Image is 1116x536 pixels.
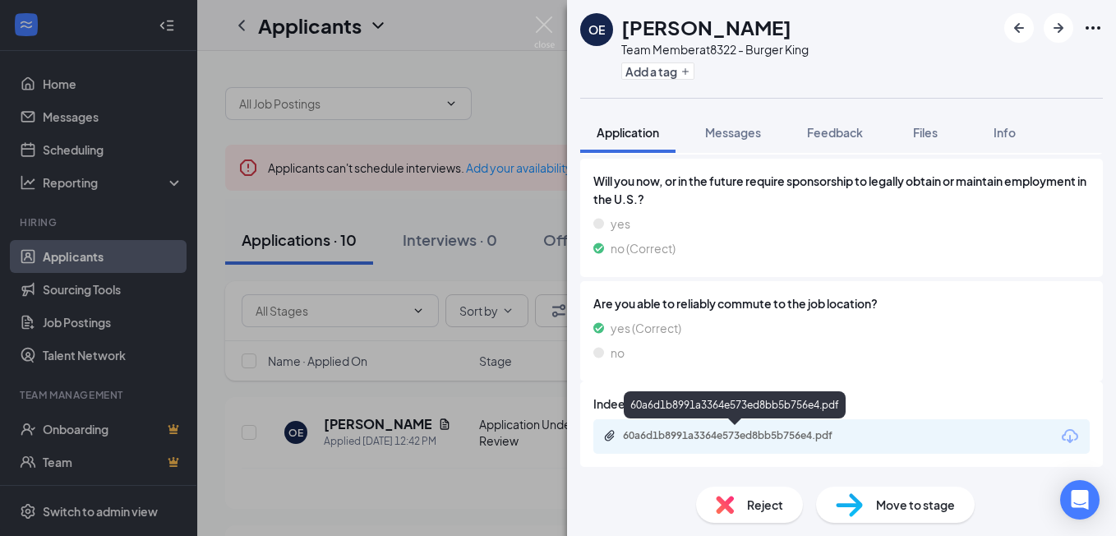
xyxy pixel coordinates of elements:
[876,496,955,514] span: Move to stage
[1049,18,1068,38] svg: ArrowRight
[603,429,869,445] a: Paperclip60a6d1b8991a3364e573ed8bb5b756e4.pdf
[994,125,1016,140] span: Info
[611,319,681,337] span: yes (Correct)
[621,13,791,41] h1: [PERSON_NAME]
[624,391,846,418] div: 60a6d1b8991a3364e573ed8bb5b756e4.pdf
[807,125,863,140] span: Feedback
[1060,480,1100,520] div: Open Intercom Messenger
[603,429,616,442] svg: Paperclip
[621,62,694,80] button: PlusAdd a tag
[705,125,761,140] span: Messages
[623,429,853,442] div: 60a6d1b8991a3364e573ed8bb5b756e4.pdf
[593,172,1090,208] span: Will you now, or in the future require sponsorship to legally obtain or maintain employment in th...
[588,21,605,38] div: OE
[593,395,680,413] span: Indeed Resume
[611,239,676,257] span: no (Correct)
[913,125,938,140] span: Files
[593,294,1090,312] span: Are you able to reliably commute to the job location?
[621,41,809,58] div: Team Member at 8322 - Burger King
[1009,18,1029,38] svg: ArrowLeftNew
[611,344,625,362] span: no
[747,496,783,514] span: Reject
[1044,13,1073,43] button: ArrowRight
[680,67,690,76] svg: Plus
[1004,13,1034,43] button: ArrowLeftNew
[597,125,659,140] span: Application
[1060,427,1080,446] svg: Download
[611,215,630,233] span: yes
[1083,18,1103,38] svg: Ellipses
